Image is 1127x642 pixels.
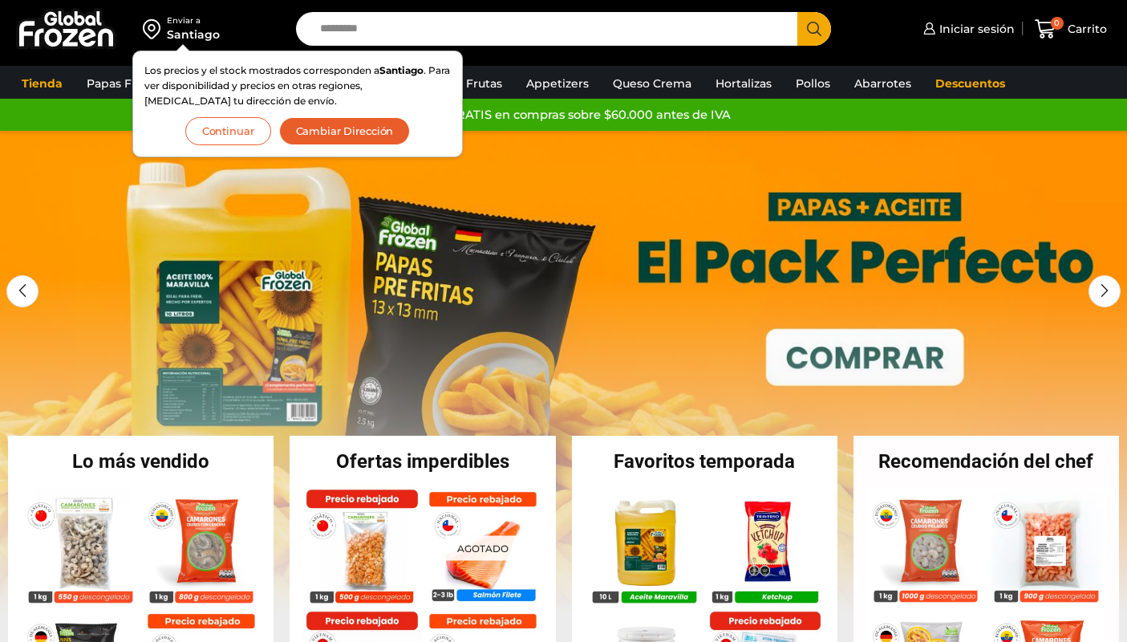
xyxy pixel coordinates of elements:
h2: Lo más vendido [8,452,274,471]
a: Appetizers [518,68,597,99]
button: Continuar [185,117,271,145]
a: Tienda [14,68,71,99]
span: 0 [1051,17,1064,30]
span: Carrito [1064,21,1107,37]
div: Enviar a [167,15,220,26]
a: Abarrotes [846,68,919,99]
a: Papas Fritas [79,68,164,99]
strong: Santiago [379,64,424,76]
p: Agotado [446,535,520,560]
img: address-field-icon.svg [143,15,167,43]
a: Pollos [788,68,838,99]
p: Los precios y el stock mostrados corresponden a . Para ver disponibilidad y precios en otras regi... [144,63,451,109]
button: Search button [797,12,831,46]
a: Queso Crema [605,68,699,99]
a: Iniciar sesión [919,13,1015,45]
a: 0 Carrito [1031,10,1111,48]
button: Cambiar Dirección [279,117,411,145]
span: Iniciar sesión [935,21,1015,37]
h2: Recomendación del chef [853,452,1119,471]
h2: Favoritos temporada [572,452,837,471]
a: Descuentos [927,68,1013,99]
div: Previous slide [6,275,39,307]
div: Next slide [1088,275,1121,307]
h2: Ofertas imperdibles [290,452,555,471]
div: Santiago [167,26,220,43]
a: Hortalizas [707,68,780,99]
